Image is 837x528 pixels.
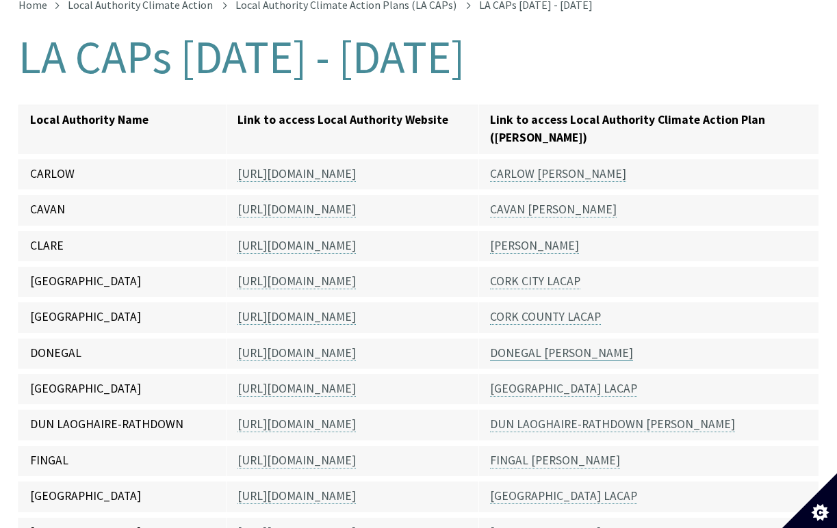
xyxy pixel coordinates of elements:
strong: Local Authority Name [30,112,149,127]
a: [URL][DOMAIN_NAME] [237,417,356,432]
a: CORK CITY LACAP [490,274,580,289]
td: CARLOW [18,157,227,192]
a: CORK COUNTY LACAP [490,309,601,325]
td: CAVAN [18,192,227,228]
a: [GEOGRAPHIC_DATA] LACAP [490,381,637,397]
a: [PERSON_NAME] [490,238,579,254]
a: [URL][DOMAIN_NAME] [237,309,356,325]
strong: Link to access Local Authority Website [237,112,448,127]
a: [GEOGRAPHIC_DATA] LACAP [490,488,637,504]
a: DONEGAL [PERSON_NAME] [490,345,633,361]
td: [GEOGRAPHIC_DATA] [18,479,227,514]
a: [URL][DOMAIN_NAME] [237,381,356,397]
a: [URL][DOMAIN_NAME] [237,238,356,254]
a: CAVAN [PERSON_NAME] [490,202,617,217]
td: FINGAL [18,443,227,479]
a: [URL][DOMAIN_NAME] [237,202,356,217]
strong: Link to access Local Authority Climate Action Plan ([PERSON_NAME]) [490,112,765,145]
a: [URL][DOMAIN_NAME] [237,453,356,468]
a: [URL][DOMAIN_NAME] [237,345,356,361]
button: Set cookie preferences [782,473,837,528]
a: [URL][DOMAIN_NAME] [237,274,356,289]
td: [GEOGRAPHIC_DATA] [18,300,227,335]
td: [GEOGRAPHIC_DATA] [18,371,227,407]
a: FINGAL [PERSON_NAME] [490,453,620,468]
a: [URL][DOMAIN_NAME] [237,488,356,504]
h1: LA CAPs [DATE] - [DATE] [18,32,819,83]
td: [GEOGRAPHIC_DATA] [18,264,227,300]
td: CLARE [18,228,227,264]
a: DUN LAOGHAIRE-RATHDOWN [PERSON_NAME] [490,417,735,432]
a: [URL][DOMAIN_NAME] [237,166,356,182]
td: DONEGAL [18,336,227,371]
td: DUN LAOGHAIRE-RATHDOWN [18,407,227,443]
a: CARLOW [PERSON_NAME] [490,166,626,182]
